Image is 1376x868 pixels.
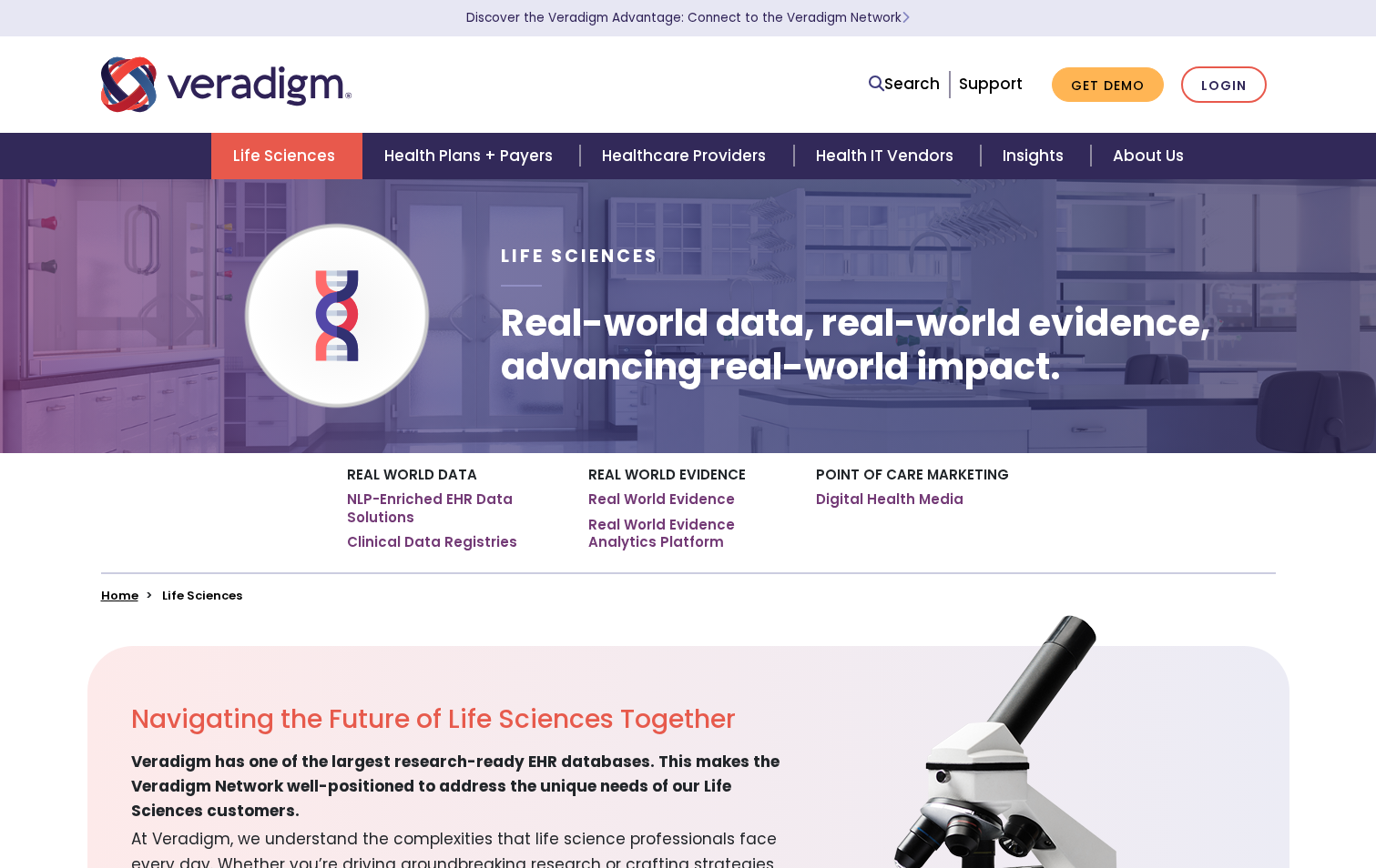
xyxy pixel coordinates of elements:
[211,133,362,179] a: Life Sciences
[131,750,789,824] span: Veradigm has one of the largest research-ready EHR databases. This makes the Veradigm Network wel...
[1181,66,1267,104] a: Login
[588,516,789,551] a: Real World Evidence Analytics Platform
[902,9,910,26] span: Learn More
[1091,133,1206,179] a: About Us
[501,301,1275,389] h1: Real-world data, real-world evidence, advancing real-world impact.
[466,9,910,26] a: Discover the Veradigm Advantage: Connect to the Veradigm NetworkLearn More
[347,490,561,526] a: NLP-Enriched EHR Data Solutions
[869,72,940,96] a: Search
[362,133,580,179] a: Health Plans + Payers
[580,133,793,179] a: Healthcare Providers
[794,133,981,179] a: Health IT Vendors
[501,244,658,268] span: Life Sciences
[981,133,1091,179] a: Insights
[1052,67,1164,103] a: Get Demo
[347,533,517,551] a: Clinical Data Registries
[959,73,1023,95] a: Support
[131,704,789,735] h2: Navigating the Future of Life Sciences Together
[101,587,138,604] a: Home
[816,490,963,509] a: Digital Health Media
[101,55,352,115] img: Veradigm logo
[588,490,735,509] a: Real World Evidence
